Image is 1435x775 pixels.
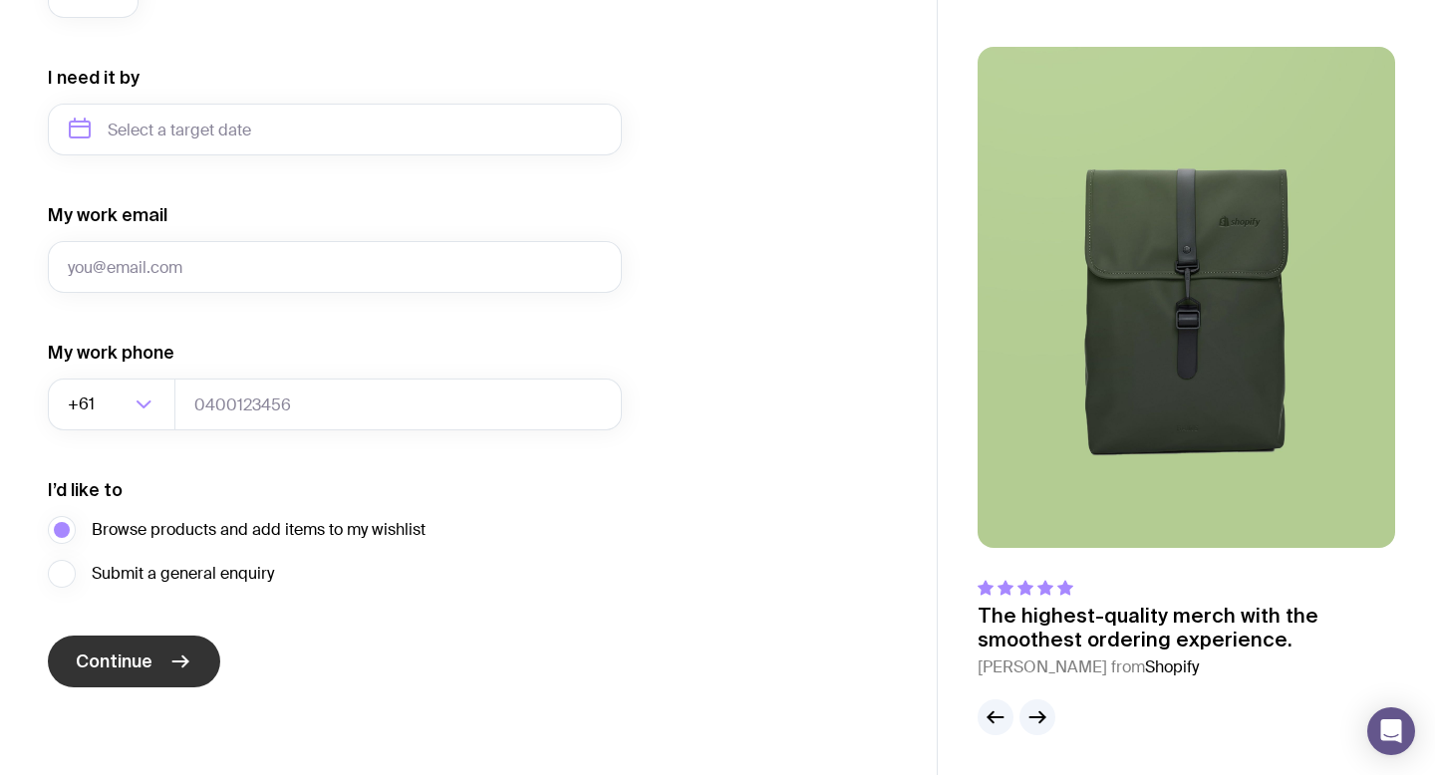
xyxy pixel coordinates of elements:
p: The highest-quality merch with the smoothest ordering experience. [978,604,1395,651]
label: I’d like to [48,478,123,502]
div: Open Intercom Messenger [1367,707,1415,755]
span: +61 [68,379,99,430]
cite: [PERSON_NAME] from [978,655,1395,679]
label: My work phone [48,341,174,365]
input: Select a target date [48,104,622,155]
input: 0400123456 [174,379,622,430]
span: Shopify [1145,656,1199,677]
button: Continue [48,636,220,687]
label: I need it by [48,66,140,90]
input: you@email.com [48,241,622,293]
label: My work email [48,203,167,227]
input: Search for option [99,379,130,430]
span: Submit a general enquiry [92,562,274,586]
span: Browse products and add items to my wishlist [92,518,426,542]
span: Continue [76,649,152,673]
div: Search for option [48,379,175,430]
